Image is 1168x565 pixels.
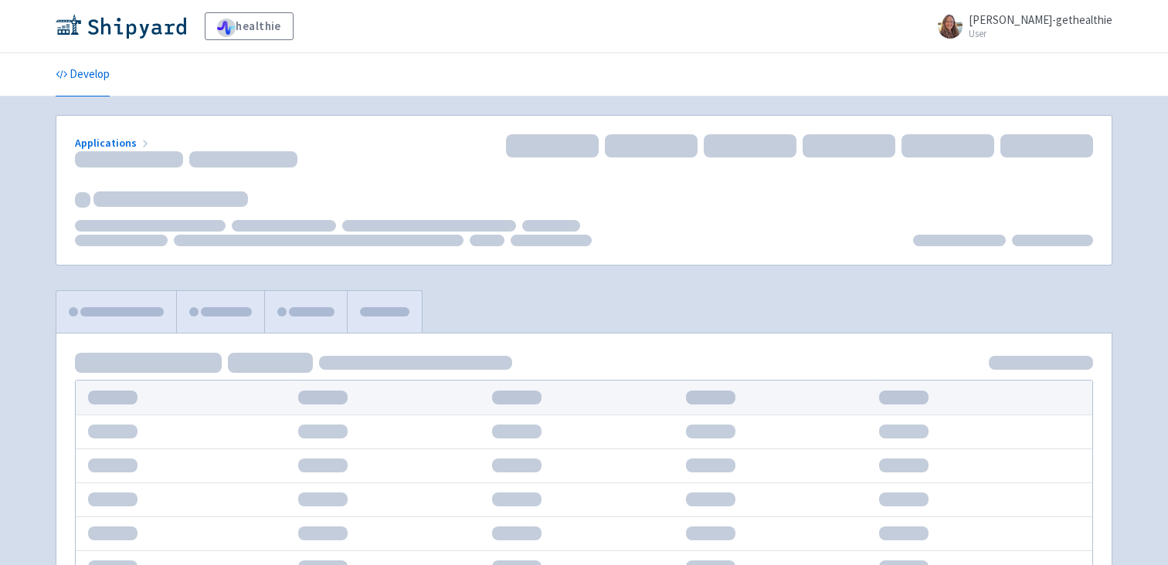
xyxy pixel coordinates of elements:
[969,12,1112,27] span: [PERSON_NAME]-gethealthie
[969,29,1112,39] small: User
[929,14,1112,39] a: [PERSON_NAME]-gethealthie User
[205,12,294,40] a: healthie
[56,14,186,39] img: Shipyard logo
[56,53,110,96] a: Develop
[75,136,151,150] a: Applications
